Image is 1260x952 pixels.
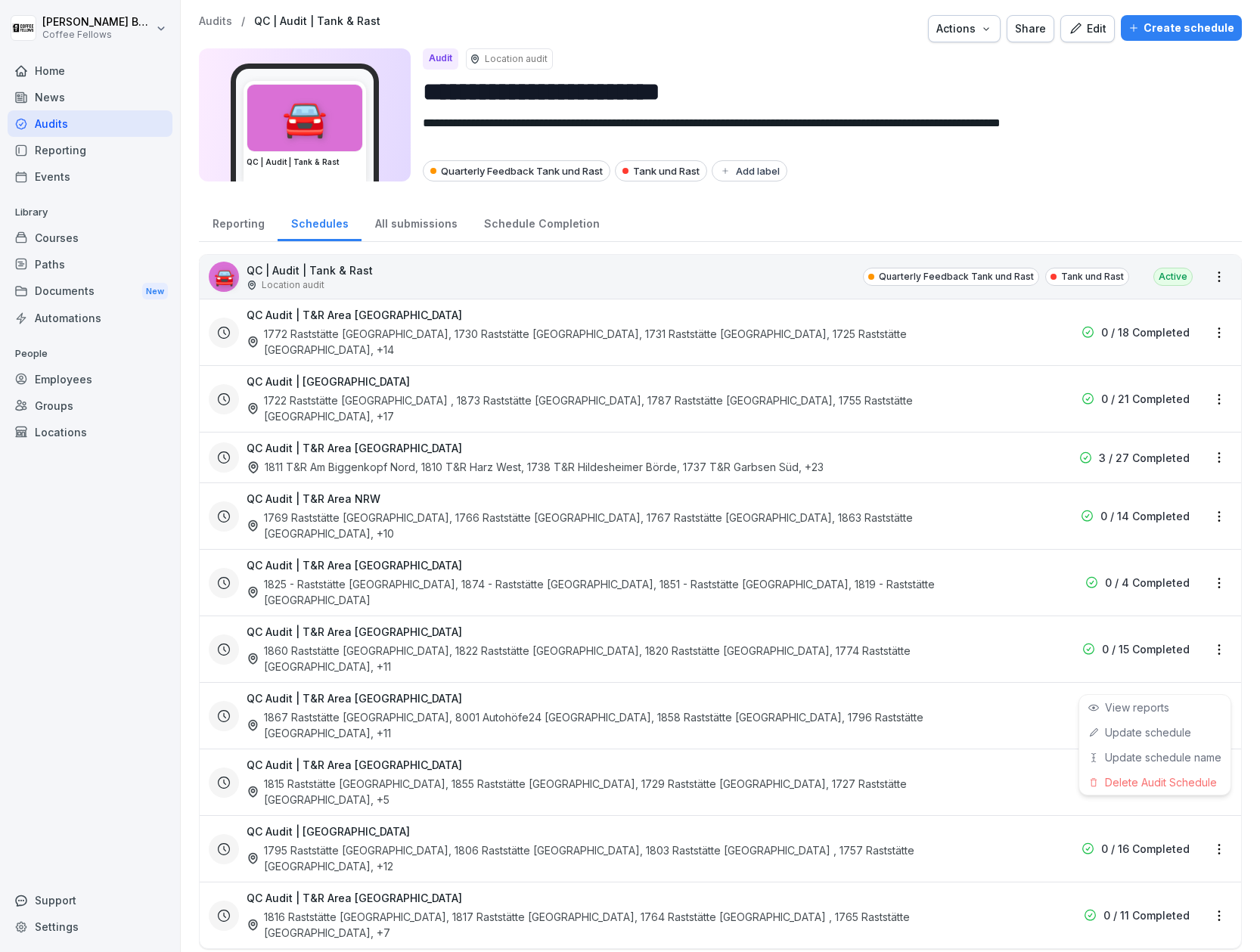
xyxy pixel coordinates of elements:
[936,20,992,37] div: Actions
[1079,745,1231,770] div: Update schedule name
[1069,20,1106,37] div: Edit
[1015,20,1046,37] div: Share
[1079,770,1231,795] div: Delete Audit Schedule
[1128,20,1234,36] div: Create schedule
